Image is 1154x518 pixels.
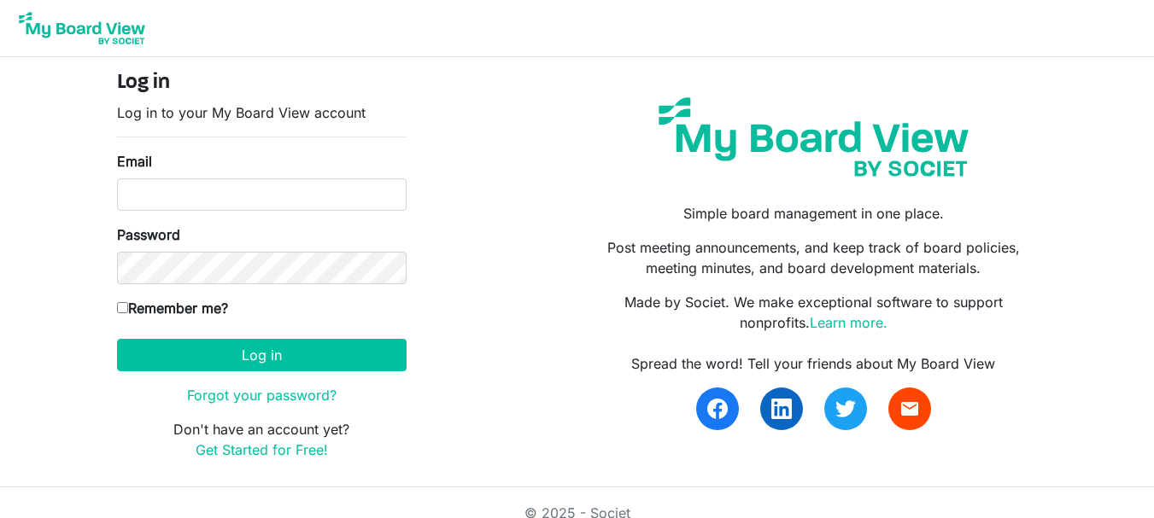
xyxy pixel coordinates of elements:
[888,387,931,430] a: email
[771,399,792,419] img: linkedin.svg
[810,314,887,331] a: Learn more.
[117,224,180,245] label: Password
[646,84,981,189] img: my-board-view-societ.svg
[589,203,1037,224] p: Simple board management in one place.
[14,7,150,49] img: My Board View Logo
[117,298,228,318] label: Remember me?
[589,353,1037,374] div: Spread the word! Tell your friends about My Board View
[117,151,152,172] label: Email
[707,399,728,419] img: facebook.svg
[835,399,856,419] img: twitter.svg
[187,387,337,404] a: Forgot your password?
[589,237,1037,278] p: Post meeting announcements, and keep track of board policies, meeting minutes, and board developm...
[117,102,407,123] p: Log in to your My Board View account
[196,441,328,458] a: Get Started for Free!
[117,302,128,313] input: Remember me?
[899,399,920,419] span: email
[117,339,407,371] button: Log in
[589,292,1037,333] p: Made by Societ. We make exceptional software to support nonprofits.
[117,419,407,460] p: Don't have an account yet?
[117,71,407,96] h4: Log in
